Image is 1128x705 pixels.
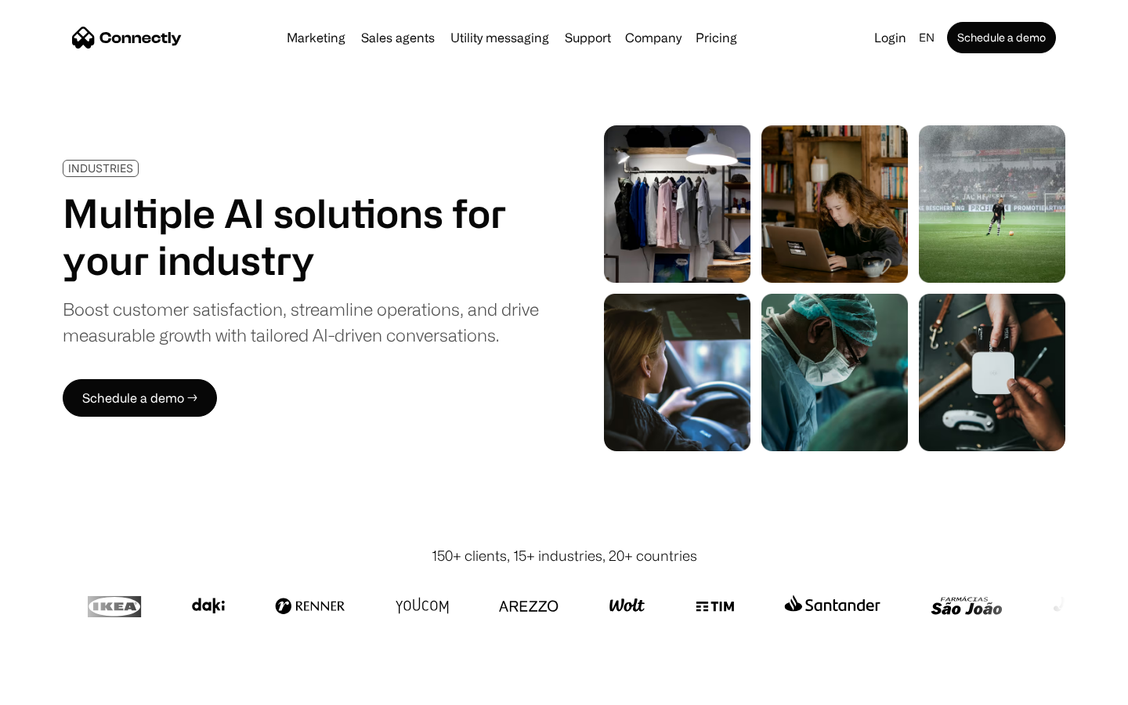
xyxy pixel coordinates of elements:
h1: Multiple AI solutions for your industry [63,190,539,284]
ul: Language list [31,678,94,700]
a: Support [559,31,617,44]
div: 150+ clients, 15+ industries, 20+ countries [432,545,697,566]
a: Utility messaging [444,31,555,44]
div: Company [625,27,681,49]
div: en [919,27,935,49]
a: Pricing [689,31,743,44]
a: Schedule a demo → [63,379,217,417]
div: Boost customer satisfaction, streamline operations, and drive measurable growth with tailored AI-... [63,296,539,348]
div: INDUSTRIES [68,162,133,174]
aside: Language selected: English [16,676,94,700]
a: Marketing [280,31,352,44]
a: Login [868,27,913,49]
a: Schedule a demo [947,22,1056,53]
a: Sales agents [355,31,441,44]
